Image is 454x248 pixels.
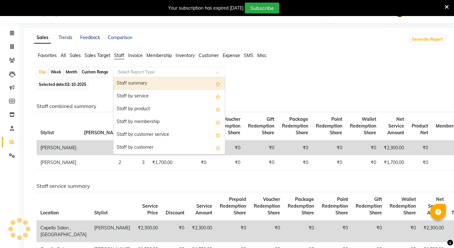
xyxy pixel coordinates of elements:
[220,196,246,216] span: Prepaid Redemption Share
[387,116,404,136] span: Net Service Amount
[390,196,416,216] span: Wallet Redemption Share
[244,53,253,58] span: SMS
[216,118,220,126] span: Add this report to Favorites List
[199,53,219,58] span: Customer
[37,183,440,189] h6: Staff service summary
[427,196,444,216] span: Net Service Amount
[248,116,274,136] span: Gift Redemption Share
[113,116,225,128] div: Staff by membership
[65,82,86,87] span: 02-10-2025
[113,77,225,90] div: Staff summary
[288,196,314,216] span: Package Redemption Share
[346,140,380,155] td: ₹0
[61,53,66,58] span: All
[188,220,216,242] td: ₹2,300.00
[386,220,420,242] td: ₹0
[216,220,250,242] td: ₹0
[142,203,158,216] span: Service Price
[128,53,143,58] span: Invoice
[80,155,125,170] td: 2
[168,5,244,12] div: Your subscription has expired [DATE]
[216,105,220,113] span: Add this report to Favorites List
[410,35,445,44] button: Generate Report
[37,155,80,170] td: [PERSON_NAME]
[113,128,225,141] div: Staff by customer service
[80,35,100,40] a: Feedback
[350,116,376,136] span: Wallet Redemption Share
[59,35,72,40] a: Trends
[108,35,132,40] a: Comparison
[278,140,312,155] td: ₹0
[113,141,225,154] div: Staff by customer
[40,130,54,136] span: Stylist
[166,210,184,216] span: Discount
[195,203,212,216] span: Service Amount
[216,80,220,87] span: Add this report to Favorites List
[352,220,386,242] td: ₹0
[356,196,382,216] span: Gift Redemption Share
[176,53,195,58] span: Inventory
[162,220,188,242] td: ₹0
[49,68,63,77] div: Week
[210,155,244,170] td: ₹0
[38,53,57,58] span: Favorites
[176,155,210,170] td: ₹0
[80,68,110,77] div: Custom Range
[316,116,342,136] span: Point Redemption Share
[90,220,134,242] td: [PERSON_NAME]
[312,155,346,170] td: ₹0
[322,196,348,216] span: Point Redemption Share
[250,220,284,242] td: ₹0
[254,196,280,216] span: Voucher Redemption Share
[94,210,108,216] span: Stylist
[148,155,176,170] td: ₹1,700.00
[114,53,124,58] span: Staff
[80,140,125,155] td: 8
[318,220,352,242] td: ₹0
[408,155,432,170] td: ₹0
[244,155,278,170] td: ₹0
[312,140,346,155] td: ₹0
[245,3,279,13] button: Subscribe
[223,53,240,58] span: Expense
[84,130,121,136] span: [PERSON_NAME]
[113,103,225,116] div: Staff by product
[216,131,220,139] span: Add this report to Favorites List
[37,220,90,242] td: Capello Salon , [GEOGRAPHIC_DATA]
[134,220,162,242] td: ₹2,300.00
[408,140,432,155] td: ₹0
[214,116,240,136] span: Voucher Redemption Share
[216,93,220,100] span: Add this report to Favorites List
[85,53,110,58] span: Sales Target
[282,116,308,136] span: Package Redemption Share
[37,103,440,109] h6: Staff combined summary
[64,68,79,77] div: Month
[37,140,80,155] td: [PERSON_NAME]
[257,53,267,58] span: Misc
[380,155,408,170] td: ₹1,700.00
[216,144,220,152] span: Add this report to Favorites List
[70,53,81,58] span: Sales
[210,140,244,155] td: ₹0
[146,53,172,58] span: Membership
[278,155,312,170] td: ₹0
[244,140,278,155] td: ₹0
[37,68,48,77] div: Day
[40,210,59,216] span: Location
[34,32,51,44] a: Sales
[125,155,148,170] td: 3
[346,155,380,170] td: ₹0
[412,123,428,136] span: Product Net
[380,140,408,155] td: ₹2,300.00
[284,220,318,242] td: ₹0
[37,80,88,88] span: Selected date:
[113,90,225,103] div: Staff by service
[420,220,448,242] td: ₹2,300.00
[113,77,225,154] ng-dropdown-panel: Options list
